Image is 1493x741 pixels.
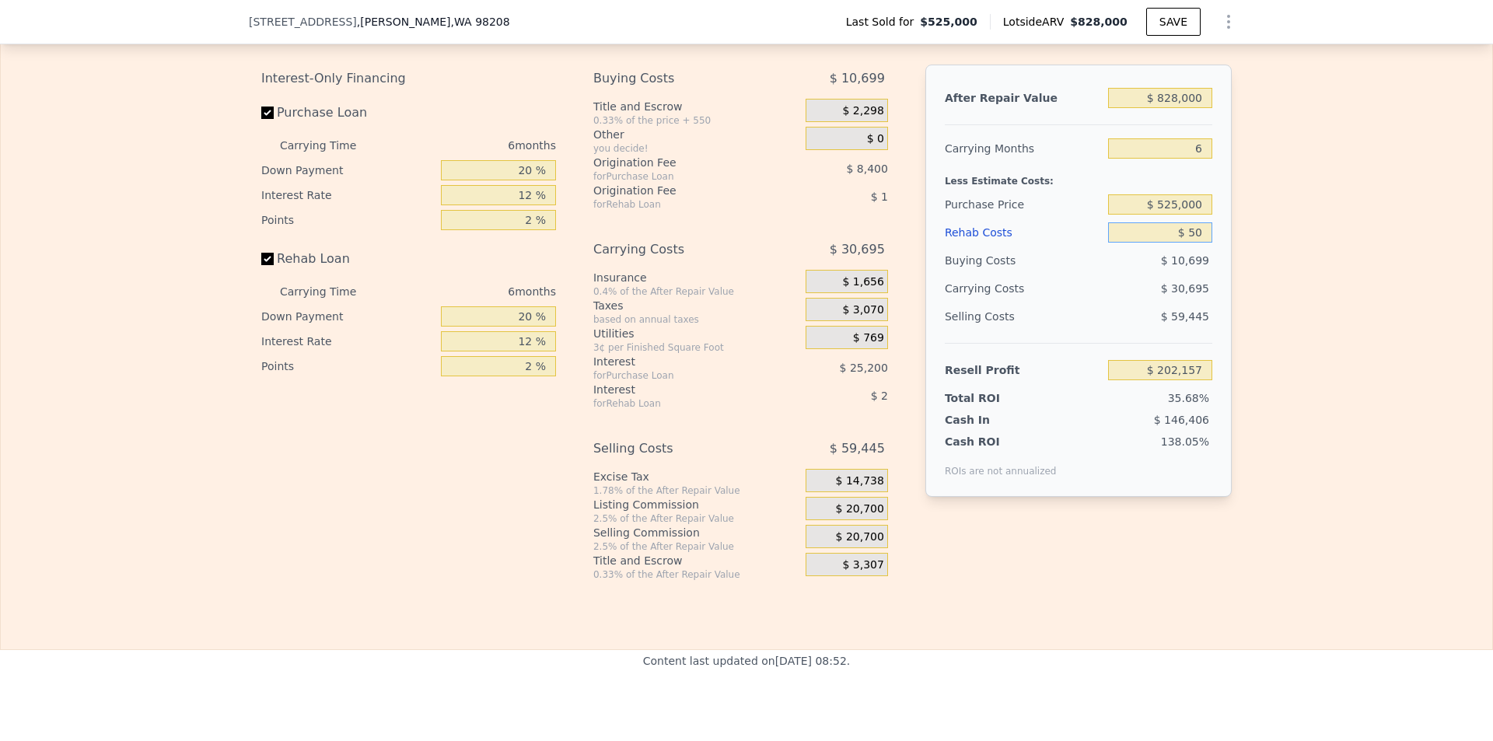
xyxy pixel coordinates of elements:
[945,274,1042,302] div: Carrying Costs
[249,14,357,30] span: [STREET_ADDRESS]
[871,390,888,402] span: $ 2
[945,412,1042,428] div: Cash In
[261,354,435,379] div: Points
[593,326,799,341] div: Utilities
[836,530,884,544] span: $ 20,700
[945,135,1102,163] div: Carrying Months
[593,270,799,285] div: Insurance
[593,553,799,568] div: Title and Escrow
[593,183,767,198] div: Origination Fee
[945,84,1102,112] div: After Repair Value
[593,341,799,354] div: 3¢ per Finished Square Foot
[593,155,767,170] div: Origination Fee
[261,208,435,232] div: Points
[945,218,1102,246] div: Rehab Costs
[1161,254,1209,267] span: $ 10,699
[945,302,1102,330] div: Selling Costs
[593,127,799,142] div: Other
[945,246,1102,274] div: Buying Costs
[593,484,799,497] div: 1.78% of the After Repair Value
[593,469,799,484] div: Excise Tax
[593,170,767,183] div: for Purchase Loan
[945,190,1102,218] div: Purchase Price
[387,133,556,158] div: 6 months
[261,253,274,265] input: Rehab Loan
[261,99,435,127] label: Purchase Loan
[261,107,274,119] input: Purchase Loan
[593,512,799,525] div: 2.5% of the After Repair Value
[842,303,883,317] span: $ 3,070
[842,104,883,118] span: $ 2,298
[593,568,799,581] div: 0.33% of the After Repair Value
[593,525,799,540] div: Selling Commission
[945,449,1057,477] div: ROIs are not annualized
[643,650,851,740] div: Content last updated on [DATE] 08:52 .
[945,163,1212,190] div: Less Estimate Costs:
[842,275,883,289] span: $ 1,656
[593,369,767,382] div: for Purchase Loan
[1154,414,1209,426] span: $ 146,406
[593,354,767,369] div: Interest
[593,540,799,553] div: 2.5% of the After Repair Value
[593,397,767,410] div: for Rehab Loan
[945,356,1102,384] div: Resell Profit
[261,304,435,329] div: Down Payment
[846,14,921,30] span: Last Sold for
[842,558,883,572] span: $ 3,307
[593,313,799,326] div: based on annual taxes
[357,14,510,30] span: , [PERSON_NAME]
[261,65,556,93] div: Interest-Only Financing
[593,99,799,114] div: Title and Escrow
[1213,6,1244,37] button: Show Options
[593,285,799,298] div: 0.4% of the After Repair Value
[261,329,435,354] div: Interest Rate
[830,236,885,264] span: $ 30,695
[593,65,767,93] div: Buying Costs
[451,16,510,28] span: , WA 98208
[1003,14,1070,30] span: Lotside ARV
[1146,8,1201,36] button: SAVE
[1161,435,1209,448] span: 138.05%
[593,198,767,211] div: for Rehab Loan
[945,390,1042,406] div: Total ROI
[1161,282,1209,295] span: $ 30,695
[387,279,556,304] div: 6 months
[280,133,381,158] div: Carrying Time
[867,132,884,146] span: $ 0
[840,362,888,374] span: $ 25,200
[593,142,799,155] div: you decide!
[261,183,435,208] div: Interest Rate
[836,502,884,516] span: $ 20,700
[261,158,435,183] div: Down Payment
[920,14,977,30] span: $525,000
[593,114,799,127] div: 0.33% of the price + 550
[593,497,799,512] div: Listing Commission
[853,331,884,345] span: $ 769
[836,474,884,488] span: $ 14,738
[830,65,885,93] span: $ 10,699
[593,382,767,397] div: Interest
[280,279,381,304] div: Carrying Time
[1168,392,1209,404] span: 35.68%
[593,435,767,463] div: Selling Costs
[846,163,887,175] span: $ 8,400
[871,190,888,203] span: $ 1
[593,236,767,264] div: Carrying Costs
[261,245,435,273] label: Rehab Loan
[830,435,885,463] span: $ 59,445
[945,434,1057,449] div: Cash ROI
[1070,16,1128,28] span: $828,000
[593,298,799,313] div: Taxes
[1161,310,1209,323] span: $ 59,445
